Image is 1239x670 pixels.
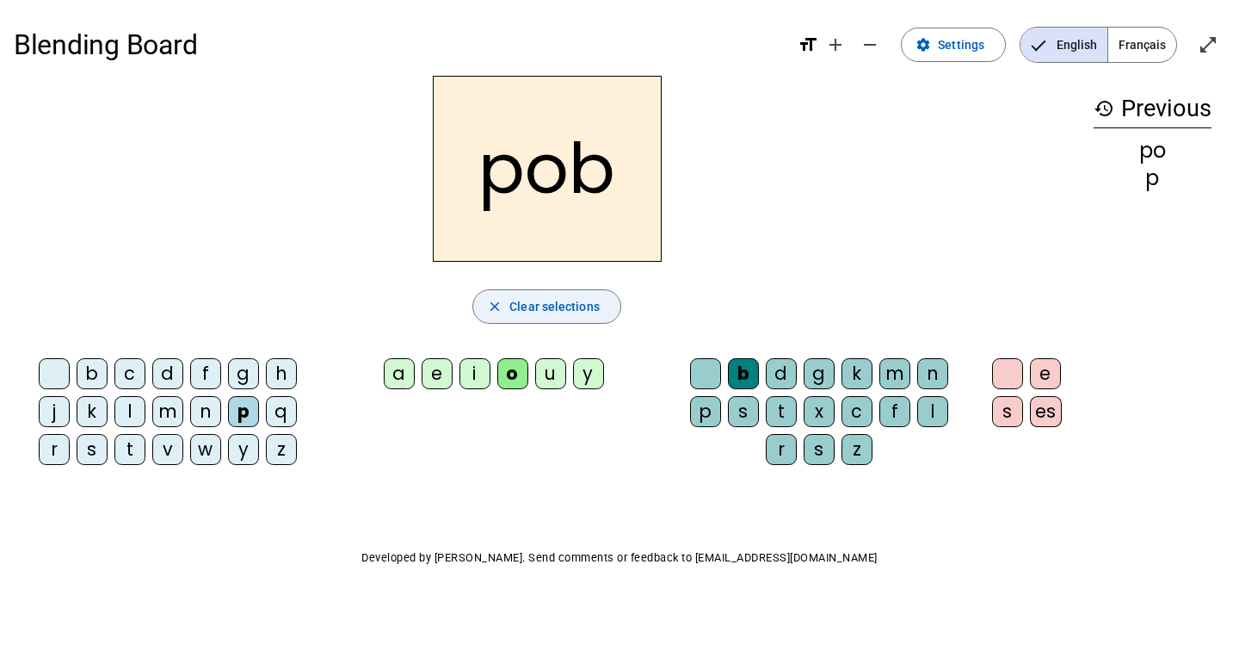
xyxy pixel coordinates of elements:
[114,434,145,465] div: t
[901,28,1006,62] button: Settings
[487,299,502,314] mat-icon: close
[841,434,872,465] div: z
[915,37,931,53] mat-icon: settings
[459,358,490,389] div: i
[841,396,872,427] div: c
[853,28,887,62] button: Decrease font size
[879,358,910,389] div: m
[573,358,604,389] div: y
[1191,28,1225,62] button: Enter full screen
[266,358,297,389] div: h
[384,358,415,389] div: a
[766,434,797,465] div: r
[433,76,662,262] h2: pob
[917,396,948,427] div: l
[1198,34,1218,55] mat-icon: open_in_full
[152,434,183,465] div: v
[266,396,297,427] div: q
[114,396,145,427] div: l
[728,358,759,389] div: b
[77,358,108,389] div: b
[766,358,797,389] div: d
[1094,98,1114,119] mat-icon: history
[804,396,835,427] div: x
[190,358,221,389] div: f
[422,358,453,389] div: e
[1094,90,1211,128] h3: Previous
[690,396,721,427] div: p
[879,396,910,427] div: f
[190,434,221,465] div: w
[728,396,759,427] div: s
[228,434,259,465] div: y
[14,17,784,72] h1: Blending Board
[1020,28,1107,62] span: English
[1094,168,1211,189] div: p
[77,396,108,427] div: k
[766,396,797,427] div: t
[152,358,183,389] div: d
[841,358,872,389] div: k
[39,396,70,427] div: j
[804,358,835,389] div: g
[14,548,1225,568] p: Developed by [PERSON_NAME]. Send comments or feedback to [EMAIL_ADDRESS][DOMAIN_NAME]
[77,434,108,465] div: s
[1108,28,1176,62] span: Français
[509,296,600,317] span: Clear selections
[1094,140,1211,161] div: po
[535,358,566,389] div: u
[992,396,1023,427] div: s
[1030,358,1061,389] div: e
[39,434,70,465] div: r
[798,34,818,55] mat-icon: format_size
[190,396,221,427] div: n
[266,434,297,465] div: z
[917,358,948,389] div: n
[1020,27,1177,63] mat-button-toggle-group: Language selection
[825,34,846,55] mat-icon: add
[228,358,259,389] div: g
[228,396,259,427] div: p
[114,358,145,389] div: c
[938,34,984,55] span: Settings
[860,34,880,55] mat-icon: remove
[1030,396,1062,427] div: es
[497,358,528,389] div: o
[472,289,621,324] button: Clear selections
[818,28,853,62] button: Increase font size
[152,396,183,427] div: m
[804,434,835,465] div: s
